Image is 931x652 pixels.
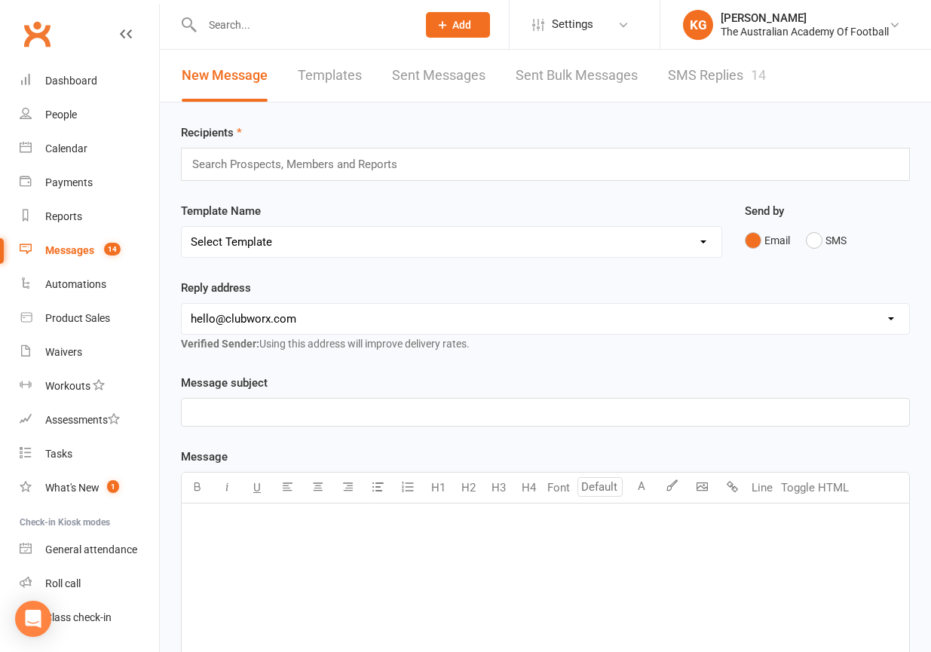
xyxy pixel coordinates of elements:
[683,10,713,40] div: KG
[20,437,159,471] a: Tasks
[45,142,87,155] div: Calendar
[18,15,56,53] a: Clubworx
[423,473,453,503] button: H1
[45,482,100,494] div: What's New
[513,473,544,503] button: H4
[426,12,490,38] button: Add
[45,312,110,324] div: Product Sales
[45,380,90,392] div: Workouts
[45,176,93,188] div: Payments
[20,98,159,132] a: People
[45,577,81,589] div: Roll call
[453,473,483,503] button: H2
[45,244,94,256] div: Messages
[242,473,272,503] button: U
[20,601,159,635] a: Class kiosk mode
[20,132,159,166] a: Calendar
[20,234,159,268] a: Messages 14
[20,302,159,335] a: Product Sales
[181,124,242,142] label: Recipients
[544,473,574,503] button: Font
[20,471,159,505] a: What's New1
[751,67,766,83] div: 14
[20,403,159,437] a: Assessments
[45,448,72,460] div: Tasks
[806,226,847,255] button: SMS
[298,50,362,102] a: Templates
[577,477,623,497] input: Default
[45,543,137,556] div: General attendance
[181,338,259,350] strong: Verified Sender:
[45,611,112,623] div: Class check-in
[745,226,790,255] button: Email
[626,473,657,503] button: A
[45,75,97,87] div: Dashboard
[181,374,268,392] label: Message subject
[745,202,784,220] label: Send by
[721,25,889,38] div: The Australian Academy Of Football
[45,414,120,426] div: Assessments
[20,200,159,234] a: Reports
[452,19,471,31] span: Add
[45,109,77,121] div: People
[483,473,513,503] button: H3
[191,155,412,174] input: Search Prospects, Members and Reports
[181,338,470,350] span: Using this address will improve delivery rates.
[20,64,159,98] a: Dashboard
[747,473,777,503] button: Line
[181,202,261,220] label: Template Name
[104,243,121,256] span: 14
[45,278,106,290] div: Automations
[668,50,766,102] a: SMS Replies14
[20,533,159,567] a: General attendance kiosk mode
[198,14,406,35] input: Search...
[20,335,159,369] a: Waivers
[181,279,251,297] label: Reply address
[721,11,889,25] div: [PERSON_NAME]
[20,567,159,601] a: Roll call
[181,448,228,466] label: Message
[182,50,268,102] a: New Message
[45,210,82,222] div: Reports
[392,50,485,102] a: Sent Messages
[552,8,593,41] span: Settings
[45,346,82,358] div: Waivers
[15,601,51,637] div: Open Intercom Messenger
[20,268,159,302] a: Automations
[777,473,853,503] button: Toggle HTML
[20,369,159,403] a: Workouts
[107,480,119,493] span: 1
[516,50,638,102] a: Sent Bulk Messages
[20,166,159,200] a: Payments
[253,481,261,494] span: U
